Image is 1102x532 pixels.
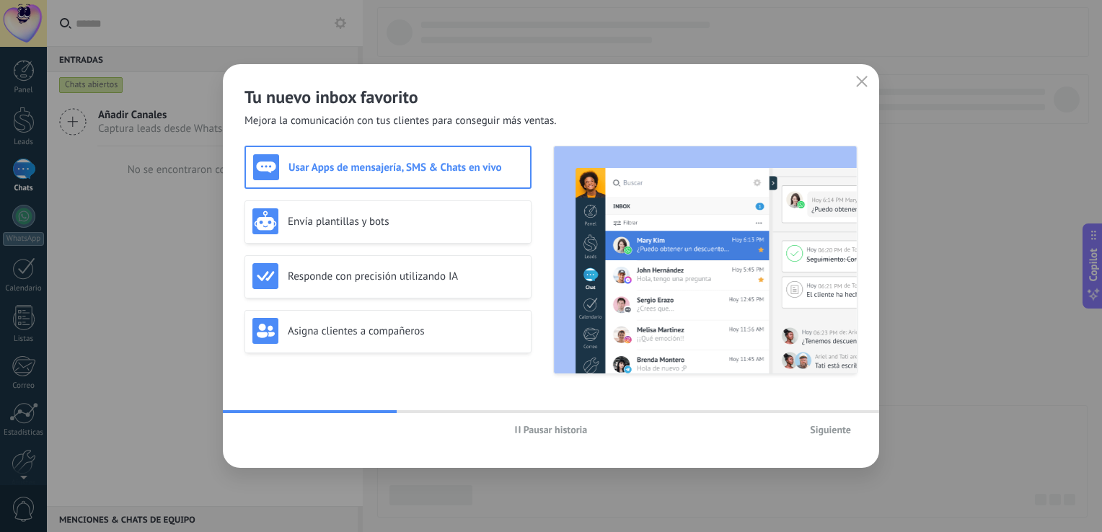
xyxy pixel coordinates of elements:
h3: Responde con precisión utilizando IA [288,270,524,283]
h3: Usar Apps de mensajería, SMS & Chats en vivo [288,161,523,174]
button: Pausar historia [508,419,594,440]
h3: Envía plantillas y bots [288,215,524,229]
span: Siguiente [810,425,851,435]
span: Mejora la comunicación con tus clientes para conseguir más ventas. [244,114,557,128]
h3: Asigna clientes a compañeros [288,324,524,338]
button: Siguiente [803,419,858,440]
span: Pausar historia [524,425,588,435]
h2: Tu nuevo inbox favorito [244,86,858,108]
